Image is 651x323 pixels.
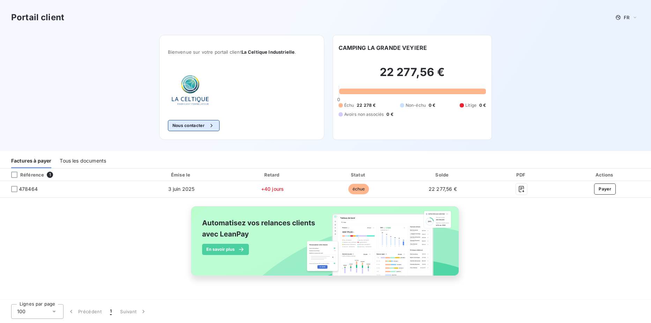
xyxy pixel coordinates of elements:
span: 0 € [386,111,393,118]
span: 100 [17,308,25,315]
h2: 22 277,56 € [339,65,486,86]
span: 478464 [19,186,38,193]
span: Non-échu [406,102,426,108]
div: PDF [486,171,557,178]
div: Retard [230,171,315,178]
button: Nous contacter [168,120,220,131]
button: Payer [594,183,616,195]
span: 1 [110,308,112,315]
h3: Portail client [11,11,64,24]
div: Émise le [135,171,228,178]
button: Précédent [64,304,106,319]
div: Factures à payer [11,153,51,168]
div: Statut [317,171,400,178]
span: Échu [344,102,354,108]
h6: CAMPING LA GRANDE VEYIERE [339,44,427,52]
span: 22 278 € [357,102,376,108]
div: Solde [402,171,483,178]
span: 1 [47,172,53,178]
span: 0 € [429,102,435,108]
img: banner [185,202,467,288]
div: Référence [6,172,44,178]
span: échue [348,184,369,194]
span: 22 277,56 € [429,186,457,192]
div: Actions [560,171,650,178]
span: FR [624,15,629,20]
span: Litige [465,102,476,108]
div: Tous les documents [60,153,106,168]
span: Bienvenue sur votre portail client . [168,49,316,55]
span: 3 juin 2025 [168,186,195,192]
img: Company logo [168,72,213,109]
span: 0 € [479,102,486,108]
span: +40 jours [261,186,284,192]
button: Suivant [116,304,151,319]
span: La Celtique Industrielle [242,49,295,55]
button: 1 [106,304,116,319]
span: 0 [337,97,340,102]
span: Avoirs non associés [344,111,384,118]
